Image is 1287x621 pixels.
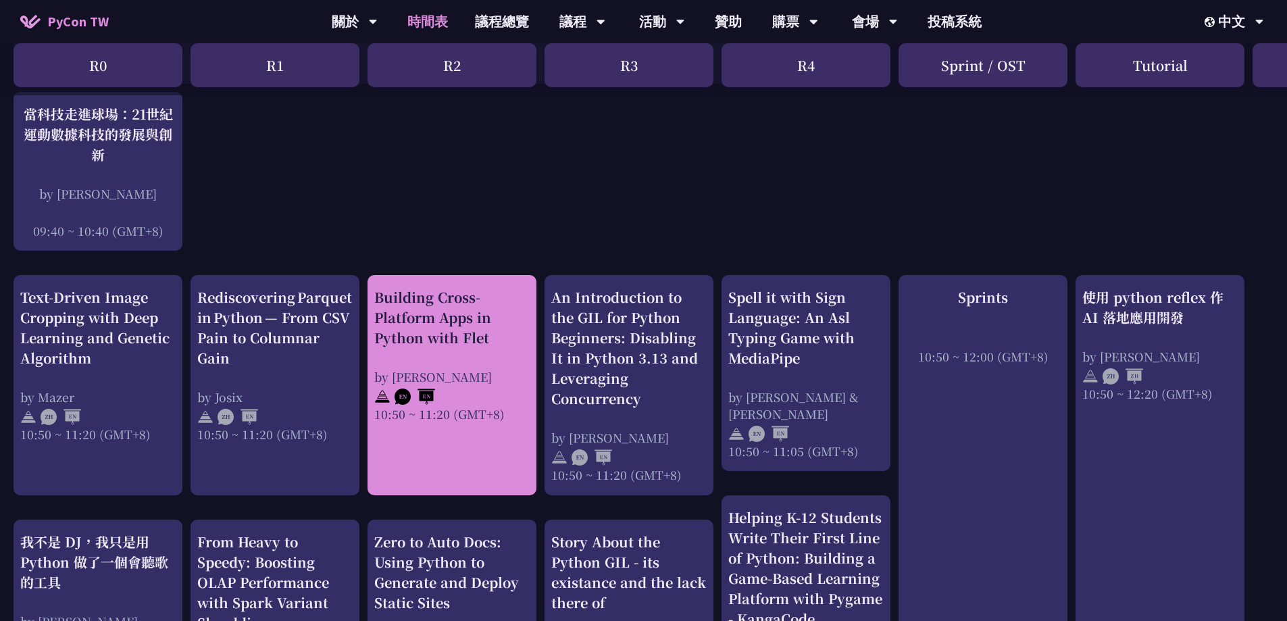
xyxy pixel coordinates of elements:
[551,287,707,409] div: An Introduction to the GIL for Python Beginners: Disabling It in Python 3.13 and Leveraging Concu...
[41,409,81,425] img: ZHEN.371966e.svg
[905,287,1061,307] div: Sprints
[1076,43,1244,87] div: Tutorial
[374,368,530,385] div: by [PERSON_NAME]
[14,43,182,87] div: R0
[20,104,176,239] a: 當科技走進球場：21世紀運動數據科技的發展與創新 by [PERSON_NAME] 09:40 ~ 10:40 (GMT+8)
[545,43,713,87] div: R3
[749,426,789,442] img: ENEN.5a408d1.svg
[728,389,884,422] div: by [PERSON_NAME] & [PERSON_NAME]
[899,43,1067,87] div: Sprint / OST
[20,389,176,405] div: by Mazer
[20,426,176,443] div: 10:50 ~ 11:20 (GMT+8)
[1082,287,1238,328] div: 使用 python reflex 作 AI 落地應用開發
[728,287,884,368] div: Spell it with Sign Language: An Asl Typing Game with MediaPipe
[551,449,567,466] img: svg+xml;base64,PHN2ZyB4bWxucz0iaHR0cDovL3d3dy53My5vcmcvMjAwMC9zdmciIHdpZHRoPSIyNCIgaGVpZ2h0PSIyNC...
[218,409,258,425] img: ZHEN.371966e.svg
[374,405,530,422] div: 10:50 ~ 11:20 (GMT+8)
[374,287,530,348] div: Building Cross-Platform Apps in Python with Flet
[20,287,176,484] a: Text-Driven Image Cropping with Deep Learning and Genetic Algorithm by Mazer 10:50 ~ 11:20 (GMT+8)
[1205,17,1218,27] img: Locale Icon
[1103,368,1143,384] img: ZHZH.38617ef.svg
[1082,385,1238,402] div: 10:50 ~ 12:20 (GMT+8)
[368,43,536,87] div: R2
[197,287,353,368] div: Rediscovering Parquet in Python — From CSV Pain to Columnar Gain
[728,443,884,459] div: 10:50 ~ 11:05 (GMT+8)
[905,348,1061,365] div: 10:50 ~ 12:00 (GMT+8)
[7,5,122,39] a: PyCon TW
[572,449,612,466] img: ENEN.5a408d1.svg
[551,287,707,484] a: An Introduction to the GIL for Python Beginners: Disabling It in Python 3.13 and Leveraging Concu...
[728,287,884,459] a: Spell it with Sign Language: An Asl Typing Game with MediaPipe by [PERSON_NAME] & [PERSON_NAME] 1...
[20,287,176,368] div: Text-Driven Image Cropping with Deep Learning and Genetic Algorithm
[197,426,353,443] div: 10:50 ~ 11:20 (GMT+8)
[20,409,36,425] img: svg+xml;base64,PHN2ZyB4bWxucz0iaHR0cDovL3d3dy53My5vcmcvMjAwMC9zdmciIHdpZHRoPSIyNCIgaGVpZ2h0PSIyNC...
[722,43,890,87] div: R4
[191,43,359,87] div: R1
[374,532,530,613] div: Zero to Auto Docs: Using Python to Generate and Deploy Static Sites
[374,389,390,405] img: svg+xml;base64,PHN2ZyB4bWxucz0iaHR0cDovL3d3dy53My5vcmcvMjAwMC9zdmciIHdpZHRoPSIyNCIgaGVpZ2h0PSIyNC...
[395,389,435,405] img: ENEN.5a408d1.svg
[197,409,213,425] img: svg+xml;base64,PHN2ZyB4bWxucz0iaHR0cDovL3d3dy53My5vcmcvMjAwMC9zdmciIHdpZHRoPSIyNCIgaGVpZ2h0PSIyNC...
[20,104,176,165] div: 當科技走進球場：21世紀運動數據科技的發展與創新
[20,222,176,239] div: 09:40 ~ 10:40 (GMT+8)
[20,15,41,28] img: Home icon of PyCon TW 2025
[1082,368,1099,384] img: svg+xml;base64,PHN2ZyB4bWxucz0iaHR0cDovL3d3dy53My5vcmcvMjAwMC9zdmciIHdpZHRoPSIyNCIgaGVpZ2h0PSIyNC...
[197,389,353,405] div: by Josix
[47,11,109,32] span: PyCon TW
[20,532,176,593] div: 我不是 DJ，我只是用 Python 做了一個會聽歌的工具
[728,426,745,442] img: svg+xml;base64,PHN2ZyB4bWxucz0iaHR0cDovL3d3dy53My5vcmcvMjAwMC9zdmciIHdpZHRoPSIyNCIgaGVpZ2h0PSIyNC...
[374,287,530,484] a: Building Cross-Platform Apps in Python with Flet by [PERSON_NAME] 10:50 ~ 11:20 (GMT+8)
[551,466,707,483] div: 10:50 ~ 11:20 (GMT+8)
[1082,348,1238,365] div: by [PERSON_NAME]
[197,287,353,484] a: Rediscovering Parquet in Python — From CSV Pain to Columnar Gain by Josix 10:50 ~ 11:20 (GMT+8)
[551,429,707,446] div: by [PERSON_NAME]
[551,532,707,613] div: Story About the Python GIL - its existance and the lack there of
[20,185,176,202] div: by [PERSON_NAME]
